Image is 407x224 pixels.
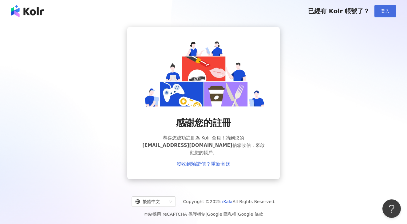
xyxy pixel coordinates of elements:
[142,134,265,156] span: 恭喜您成功註冊為 Kolr 會員！請到您的 信箱收信，來啟動您的帳戶。
[183,198,276,205] span: Copyright © 2025 All Rights Reserved.
[176,116,231,129] span: 感謝您的註冊
[11,5,44,17] img: logo
[144,210,263,218] span: 本站採用 reCAPTCHA 保護機制
[142,143,232,148] span: [EMAIL_ADDRESS][DOMAIN_NAME]
[135,197,167,206] div: 繁體中文
[238,212,263,217] a: Google 條款
[142,39,265,107] img: register success
[207,212,236,217] a: Google 隱私權
[374,5,396,17] button: 登入
[308,7,369,15] span: 已經有 Kolr 帳號了？
[382,199,401,218] iframe: Help Scout Beacon - Open
[222,199,233,204] a: iKala
[176,161,231,167] a: 沒收到驗證信？重新寄送
[236,212,238,217] span: |
[381,9,389,14] span: 登入
[206,212,207,217] span: |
